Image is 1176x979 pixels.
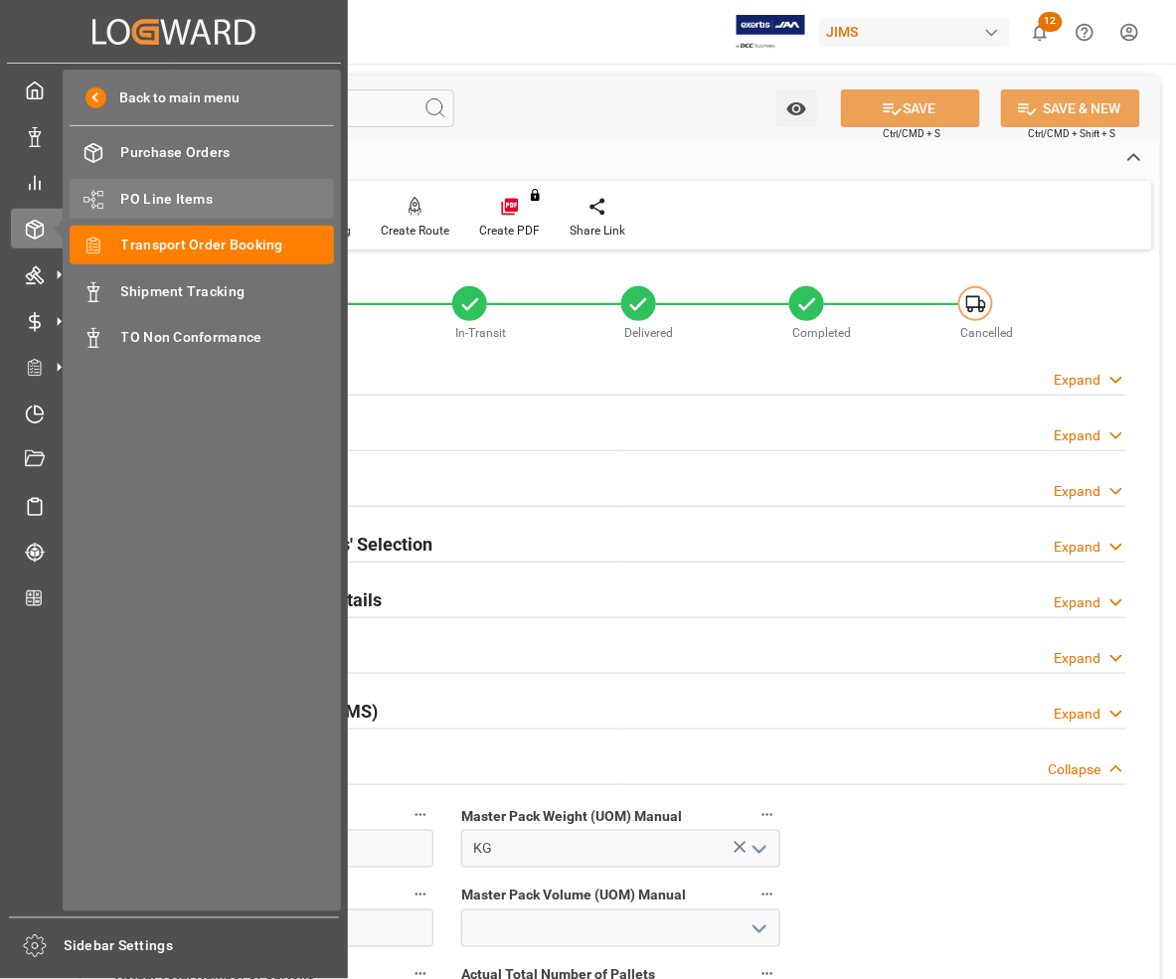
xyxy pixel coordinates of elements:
div: JIMS [819,18,1010,47]
a: My Reports [11,163,337,202]
span: Shipment Tracking [121,281,335,302]
div: Expand [1055,592,1101,613]
a: Shipment Tracking [70,271,334,310]
button: JIMS [819,13,1018,51]
a: My Cockpit [11,71,337,109]
span: In-Transit [456,326,507,340]
div: Expand [1055,537,1101,558]
span: Ctrl/CMD + Shift + S [1029,126,1116,141]
a: Document Management [11,440,337,479]
span: Delivered [624,326,673,340]
img: Exertis%20JAM%20-%20Email%20Logo.jpg_1722504956.jpg [737,15,805,50]
span: Back to main menu [106,87,241,108]
span: Transport Order Booking [121,235,335,255]
a: Data Management [11,116,337,155]
button: SAVE [841,89,980,127]
div: Expand [1055,370,1101,391]
span: Completed [793,326,852,340]
span: Sidebar Settings [65,936,340,957]
a: Timeslot Management V2 [11,394,337,432]
a: Transport Order Booking [70,226,334,264]
button: open menu [743,834,772,865]
a: PO Line Items [70,179,334,218]
span: Master Pack Volume (UOM) Manual [461,886,686,906]
button: open menu [776,89,817,127]
button: SAVE & NEW [1001,89,1140,127]
div: Create Route [381,222,449,240]
a: CO2 Calculator [11,578,337,617]
div: Expand [1055,425,1101,446]
div: Share Link [570,222,625,240]
a: TO Non Conformance [70,318,334,357]
a: Tracking Shipment [11,533,337,571]
span: TO Non Conformance [121,327,335,348]
button: Help Center [1063,10,1107,55]
div: Collapse [1049,759,1101,780]
span: 12 [1039,12,1063,32]
button: show 12 new notifications [1018,10,1063,55]
a: Purchase Orders [70,133,334,172]
div: Expand [1055,481,1101,502]
div: Expand [1055,648,1101,669]
button: Master Pack Weight (UOM) Manual [755,802,780,828]
span: Purchase Orders [121,142,335,163]
span: Ctrl/CMD + S [884,126,941,141]
button: Master Pack Volume (UOM) Manual [755,882,780,907]
div: Expand [1055,704,1101,725]
button: Actual Total Volume [408,882,433,907]
span: Master Pack Weight (UOM) Manual [461,806,682,827]
button: open menu [743,913,772,944]
span: PO Line Items [121,189,335,210]
a: Sailing Schedules [11,486,337,525]
button: Actual Total Gross Weight [408,802,433,828]
span: Cancelled [961,326,1014,340]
